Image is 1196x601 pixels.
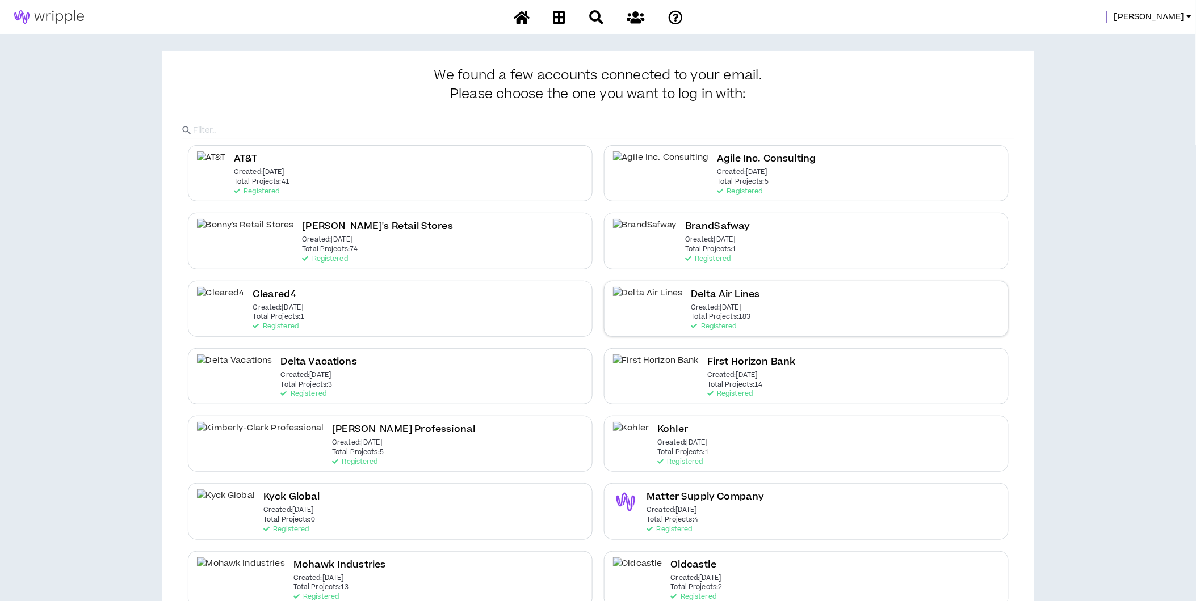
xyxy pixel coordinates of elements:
p: Registered [253,323,299,331]
h2: Kohler [657,422,688,437]
span: Please choose the one you want to log in with: [450,87,746,103]
p: Created: [DATE] [685,236,736,244]
p: Registered [717,188,762,196]
p: Total Projects: 13 [293,583,349,591]
p: Created: [DATE] [263,506,314,514]
img: BrandSafway [613,219,677,244]
p: Total Projects: 5 [717,178,769,186]
p: Registered [293,593,339,601]
p: Created: [DATE] [234,168,284,176]
p: Created: [DATE] [717,168,767,176]
p: Registered [647,526,693,534]
p: Registered [691,323,737,331]
p: Total Projects: 2 [671,583,723,591]
p: Total Projects: 0 [263,516,315,524]
h2: Mohawk Industries [293,557,386,573]
img: Kohler [613,422,649,447]
p: Registered [671,593,716,601]
p: Total Projects: 4 [647,516,699,524]
p: Total Projects: 1 [253,313,305,321]
img: Oldcastle [613,557,662,583]
p: Registered [685,255,731,263]
h2: BrandSafway [685,219,750,234]
p: Registered [263,526,309,534]
img: Cleared4 [197,287,245,312]
h2: First Horizon Bank [707,354,796,370]
p: Created: [DATE] [293,574,344,582]
h2: [PERSON_NAME]'s Retail Stores [302,219,453,234]
h2: Cleared4 [253,287,296,302]
span: [PERSON_NAME] [1114,11,1185,23]
h2: Kyck Global [263,489,320,505]
img: Delta Vacations [197,354,272,380]
img: Bonny's Retail Stores [197,219,294,244]
h2: Delta Air Lines [691,287,760,302]
p: Created: [DATE] [332,439,383,447]
img: Agile Inc. Consulting [613,151,709,177]
h3: We found a few accounts connected to your email. [182,68,1014,102]
p: Total Projects: 74 [302,246,358,253]
p: Created: [DATE] [302,236,352,244]
img: First Horizon Bank [613,354,699,380]
p: Created: [DATE] [281,371,331,379]
input: Filter.. [194,122,1014,139]
h2: AT&T [234,151,258,167]
h2: Matter Supply Company [647,489,765,505]
p: Registered [707,390,753,398]
h2: Delta Vacations [281,354,357,370]
p: Registered [657,458,703,466]
p: Registered [332,458,377,466]
h2: [PERSON_NAME] Professional [332,422,475,437]
p: Total Projects: 1 [657,448,709,456]
p: Total Projects: 183 [691,313,751,321]
p: Created: [DATE] [691,304,742,312]
p: Registered [281,390,326,398]
p: Total Projects: 3 [281,381,333,389]
p: Total Projects: 5 [332,448,384,456]
p: Total Projects: 1 [685,246,737,253]
p: Total Projects: 41 [234,178,289,186]
img: Delta Air Lines [613,287,683,312]
img: Kyck Global [197,489,255,515]
img: Mohawk Industries [197,557,285,583]
p: Created: [DATE] [657,439,708,447]
img: Kimberly-Clark Professional [197,422,324,447]
p: Created: [DATE] [253,304,304,312]
p: Created: [DATE] [671,574,721,582]
img: Matter Supply Company [613,489,639,515]
p: Total Projects: 14 [707,381,763,389]
img: AT&T [197,151,226,177]
p: Registered [302,255,347,263]
p: Created: [DATE] [647,506,698,514]
p: Registered [234,188,279,196]
p: Created: [DATE] [707,371,758,379]
h2: Agile Inc. Consulting [717,151,816,167]
h2: Oldcastle [671,557,716,573]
